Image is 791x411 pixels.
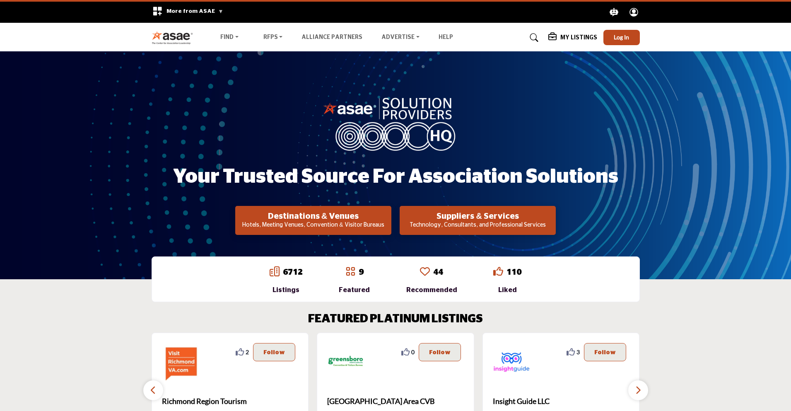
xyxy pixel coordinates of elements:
p: Follow [594,348,616,357]
a: 9 [359,268,364,276]
a: 110 [506,268,521,276]
div: Liked [493,285,521,295]
a: Go to Recommended [420,266,430,278]
div: Featured [339,285,370,295]
a: 44 [433,268,443,276]
img: Richmond Region Tourism [162,343,199,380]
button: Log In [603,30,640,45]
button: Follow [584,343,626,361]
p: Follow [263,348,285,357]
p: Follow [429,348,451,357]
h2: FEATURED PLATINUM LISTINGS [308,312,483,326]
button: Follow [419,343,461,361]
img: Site Logo [152,31,198,44]
span: 0 [411,348,415,356]
div: My Listings [548,33,597,43]
a: Find [215,32,244,44]
div: Listings [270,285,303,295]
div: Recommended [406,285,457,295]
span: Richmond Region Tourism [162,396,299,407]
a: Alliance Partners [301,34,362,40]
h5: My Listings [560,34,597,41]
h2: Destinations & Venues [238,211,389,221]
span: Insight Guide LLC [493,396,629,407]
a: Go to Featured [345,266,355,278]
button: Destinations & Venues Hotels, Meeting Venues, Convention & Visitor Bureaus [235,206,391,235]
img: Insight Guide LLC [493,343,530,380]
h2: Suppliers & Services [402,211,553,221]
span: [GEOGRAPHIC_DATA] Area CVB [327,396,464,407]
span: Log In [614,34,629,41]
a: RFPs [258,32,289,44]
h1: Your Trusted Source for Association Solutions [173,164,618,190]
i: Go to Liked [493,266,503,276]
a: Search [522,31,544,44]
span: More from ASAE [166,8,223,14]
span: 2 [246,348,249,356]
img: image [323,96,468,150]
span: 3 [576,348,580,356]
p: Technology, Consultants, and Professional Services [402,221,553,230]
button: Suppliers & Services Technology, Consultants, and Professional Services [400,206,556,235]
a: Help [439,34,453,40]
button: Follow [253,343,295,361]
p: Hotels, Meeting Venues, Convention & Visitor Bureaus [238,221,389,230]
img: Greensboro Area CVB [327,343,364,380]
a: Advertise [376,32,425,44]
div: More from ASAE [147,2,229,23]
a: 6712 [283,268,303,276]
